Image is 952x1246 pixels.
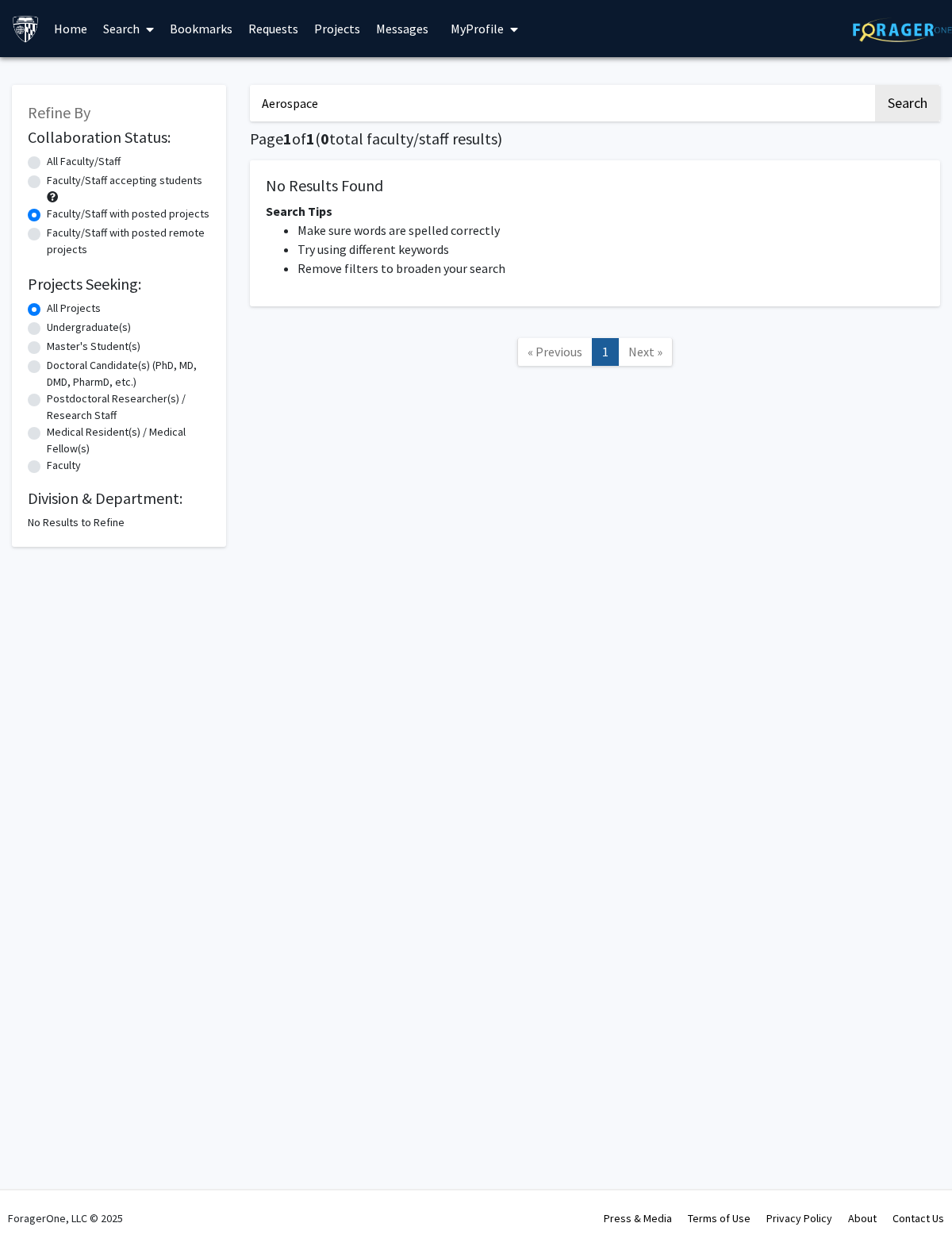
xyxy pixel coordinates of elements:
a: Search [95,1,162,56]
iframe: Chat [12,1175,67,1234]
h2: Projects Seeking: [28,275,210,294]
span: « Previous [528,344,582,360]
input: Search Keywords [250,85,873,121]
span: Refine By [28,102,90,122]
a: About [848,1211,877,1225]
h2: Division & Department: [28,489,210,508]
nav: Page navigation [250,322,940,386]
a: Contact Us [892,1211,944,1225]
label: Medical Resident(s) / Medical Fellow(s) [47,424,210,457]
span: My Profile [451,21,504,37]
span: 1 [283,129,292,148]
label: Faculty/Staff accepting students [47,172,202,189]
a: 1 [592,338,619,366]
li: Make sure words are spelled correctly [297,221,924,240]
label: Undergraduate(s) [47,319,131,336]
li: Try using different keywords [297,240,924,259]
label: Faculty/Staff with posted projects [47,206,209,222]
span: Next » [628,344,662,360]
a: Home [46,1,95,56]
label: All Faculty/Staff [47,153,121,170]
span: 0 [321,129,329,148]
a: Bookmarks [162,1,240,56]
div: No Results to Refine [28,514,210,531]
a: Terms of Use [688,1211,750,1225]
h2: Collaboration Status: [28,128,210,147]
h5: No Results Found [266,176,924,195]
a: Privacy Policy [766,1211,832,1225]
label: Faculty [47,457,81,474]
label: Master's Student(s) [47,338,140,355]
span: Search Tips [266,203,332,219]
div: ForagerOne, LLC © 2025 [8,1190,123,1246]
a: Messages [368,1,436,56]
a: Requests [240,1,306,56]
a: Projects [306,1,368,56]
label: Faculty/Staff with posted remote projects [47,225,210,258]
li: Remove filters to broaden your search [297,259,924,278]
img: Johns Hopkins University Logo [12,15,40,43]
span: 1 [306,129,315,148]
label: All Projects [47,300,101,317]
a: Press & Media [604,1211,672,1225]
a: Previous Page [517,338,593,366]
label: Postdoctoral Researcher(s) / Research Staff [47,390,210,424]
button: Search [875,85,940,121]
a: Next Page [618,338,673,366]
label: Doctoral Candidate(s) (PhD, MD, DMD, PharmD, etc.) [47,357,210,390]
img: ForagerOne Logo [853,17,952,42]
h1: Page of ( total faculty/staff results) [250,129,940,148]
